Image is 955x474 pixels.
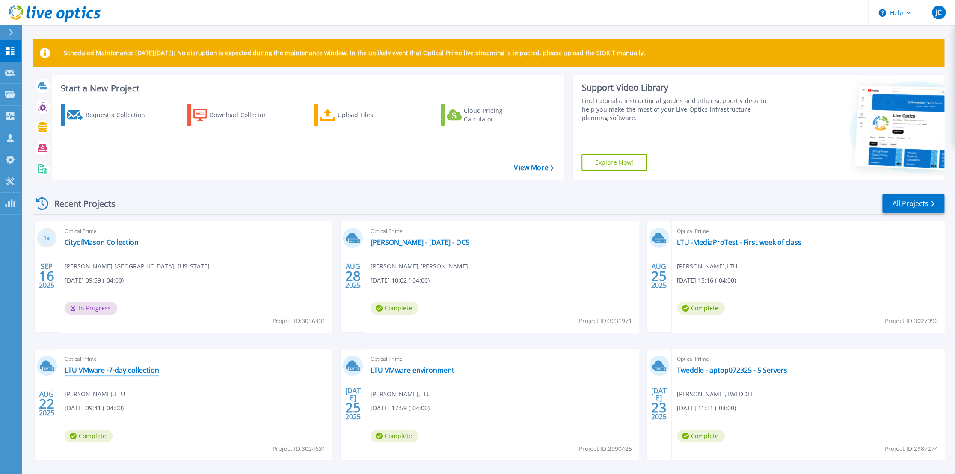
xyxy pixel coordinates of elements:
span: [DATE] 17:59 (-04:00) [371,403,430,413]
span: Complete [65,430,113,442]
span: 16 [39,272,54,280]
span: % [47,236,50,241]
span: [PERSON_NAME] , [PERSON_NAME] [371,262,468,271]
div: Download Collector [209,106,278,124]
div: Find tutorials, instructional guides and other support videos to help you make the most of your L... [581,97,772,122]
span: [DATE] 09:59 (-04:00) [65,276,124,285]
a: LTU -MediaProTest - First week of class [677,238,801,247]
span: Complete [371,430,418,442]
a: LTU VMware environment [371,366,454,374]
a: CityofMason Collection [65,238,139,247]
div: AUG 2025 [39,388,55,419]
h3: 1 [37,233,57,243]
span: Optical Prime [65,354,327,364]
a: Cloud Pricing Calculator [441,104,536,126]
div: Cloud Pricing Calculator [464,106,532,124]
div: AUG 2025 [651,260,667,291]
span: Complete [677,430,725,442]
div: [DATE] 2025 [345,388,361,419]
span: JC [935,9,941,16]
span: [DATE] 10:02 (-04:00) [371,276,430,285]
a: Explore Now! [581,154,647,171]
span: [PERSON_NAME] , [GEOGRAPHIC_DATA], [US_STATE] [65,262,210,271]
span: Optical Prime [65,227,327,236]
a: LTU VMware -7-day collection [65,366,159,374]
a: Upload Files [314,104,409,126]
span: Optical Prime [371,354,633,364]
div: [DATE] 2025 [651,388,667,419]
span: 23 [651,404,667,411]
div: Upload Files [337,106,406,124]
span: Optical Prime [677,227,939,236]
div: Support Video Library [581,82,772,93]
span: In Progress [65,302,117,315]
span: [PERSON_NAME] , LTU [65,389,125,399]
span: [PERSON_NAME] , TWEDDLE [677,389,754,399]
a: View More [514,164,554,172]
p: Scheduled Maintenance [DATE][DATE]: No disruption is expected during the maintenance window. In t... [64,50,645,56]
div: AUG 2025 [345,260,361,291]
div: Recent Projects [33,193,127,214]
span: Project ID: 3056431 [273,316,326,326]
span: 25 [651,272,667,280]
div: Request a Collection [85,106,154,124]
span: [PERSON_NAME] , LTU [677,262,737,271]
span: Optical Prime [677,354,939,364]
a: Download Collector [187,104,283,126]
span: Project ID: 3027990 [885,316,938,326]
a: [PERSON_NAME] - [DATE] - DC5 [371,238,469,247]
div: SEP 2025 [39,260,55,291]
span: [DATE] 09:41 (-04:00) [65,403,124,413]
span: [PERSON_NAME] , LTU [371,389,431,399]
span: Project ID: 3024631 [273,444,326,453]
span: [DATE] 11:31 (-04:00) [677,403,736,413]
span: Project ID: 3031971 [579,316,632,326]
a: Tweddle - aptop072325 - 5 Servers [677,366,787,374]
span: Complete [677,302,725,315]
span: Complete [371,302,418,315]
span: 25 [345,404,361,411]
span: Project ID: 2990425 [579,444,632,453]
span: Optical Prime [371,227,633,236]
span: Project ID: 2987274 [885,444,938,453]
span: 22 [39,400,54,407]
h3: Start a New Project [61,84,554,93]
span: [DATE] 15:16 (-04:00) [677,276,736,285]
span: 28 [345,272,361,280]
a: All Projects [882,194,944,213]
a: Request a Collection [61,104,156,126]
